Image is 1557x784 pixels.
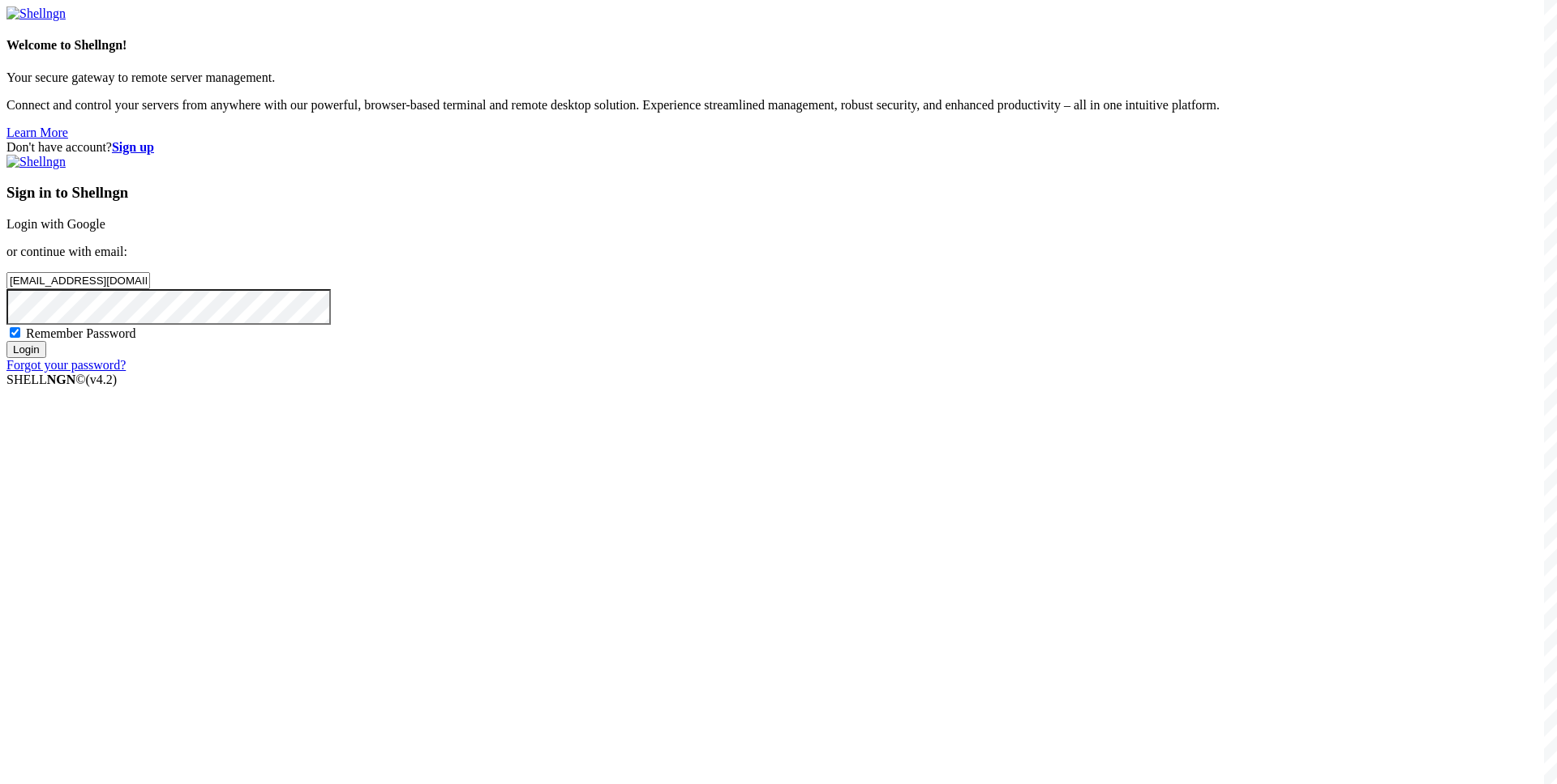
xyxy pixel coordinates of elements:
p: Your secure gateway to remote server management. [6,70,1551,85]
a: Forgot your password? [6,358,126,372]
img: Shellngn [6,155,66,169]
a: Login with Google [6,217,105,231]
div: Don't have account? [6,140,1551,155]
img: Shellngn [6,6,66,21]
p: Connect and control your servers from anywhere with our powerful, browser-based terminal and remo... [6,98,1551,113]
input: Login [6,341,46,358]
a: Learn More [6,126,68,139]
h4: Welcome to Shellngn! [6,38,1551,53]
b: NGN [47,373,76,386]
a: Sign up [112,140,154,154]
p: or continue with email: [6,245,1551,259]
span: Remember Password [26,326,136,340]
input: Remember Password [10,327,20,338]
h3: Sign in to Shellngn [6,184,1551,202]
span: SHELL © [6,373,117,386]
span: 4.2.0 [86,373,118,386]
input: Email address [6,272,150,289]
